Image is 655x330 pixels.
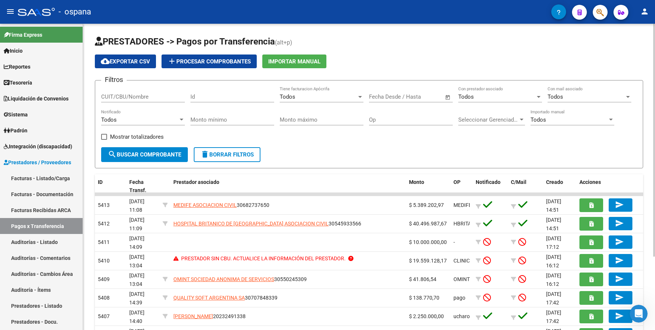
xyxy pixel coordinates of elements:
[95,55,156,68] button: Exportar CSV
[200,150,209,159] mat-icon: delete
[162,55,257,68] button: Procesar Comprobantes
[98,179,103,185] span: ID
[543,174,576,199] datatable-header-cell: Creado
[508,174,543,199] datatable-header-cell: C/Mail
[6,7,15,16] mat-icon: menu
[98,258,110,264] span: 5410
[101,147,188,162] button: Buscar Comprobante
[98,276,110,282] span: 5409
[453,313,481,319] span: ucharogelio
[615,237,624,246] mat-icon: send
[95,174,126,199] datatable-header-cell: ID
[262,55,326,68] button: Importar Manual
[101,57,110,66] mat-icon: cloud_download
[173,295,245,301] span: QUALITY SOFT ARGENTINA SA
[101,75,127,85] h3: Filtros
[167,57,176,66] mat-icon: add
[129,217,144,231] span: [DATE] 11:09
[579,179,601,185] span: Acciones
[615,311,624,320] mat-icon: send
[409,276,436,282] span: $ 41.806,54
[101,58,150,65] span: Exportar CSV
[98,239,110,245] span: 5411
[511,179,526,185] span: C/Mail
[546,179,563,185] span: Creado
[129,235,144,250] span: [DATE] 14:09
[101,116,117,123] span: Todos
[194,147,260,162] button: Borrar Filtros
[173,313,213,319] span: [PERSON_NAME]
[4,126,27,135] span: Padrón
[458,93,474,100] span: Todos
[546,254,561,268] span: [DATE] 16:12
[531,116,546,123] span: Todos
[409,179,424,185] span: Monto
[129,179,146,194] span: Fecha Transf.
[546,310,561,324] span: [DATE] 17:42
[108,150,117,159] mat-icon: search
[173,179,219,185] span: Prestador asociado
[170,174,406,199] datatable-header-cell: Prestador asociado
[409,295,439,301] span: $ 138.770,70
[129,273,144,287] span: [DATE] 13:04
[126,174,160,199] datatable-header-cell: Fecha Transf.
[409,239,447,245] span: $ 10.000.000,00
[95,36,275,47] span: PRESTADORES -> Pagos por Transferencia
[173,295,277,301] span: 30707848339
[173,221,329,227] span: HOSPITAL BRITANICO DE [GEOGRAPHIC_DATA] ASOCIACION CIVIL
[280,93,295,100] span: Todos
[4,31,42,39] span: Firma Express
[4,63,30,71] span: Reportes
[450,174,473,199] datatable-header-cell: OP
[546,198,561,213] span: [DATE] 14:51
[546,235,561,250] span: [DATE] 17:12
[615,219,624,228] mat-icon: send
[275,39,292,46] span: (alt+p)
[173,313,246,319] span: 20232491338
[4,158,71,166] span: Prestadores / Proveedores
[615,256,624,265] mat-icon: send
[409,258,447,264] span: $ 19.559.128,17
[200,151,254,158] span: Borrar Filtros
[4,47,23,55] span: Inicio
[268,58,320,65] span: Importar Manual
[98,221,110,227] span: 5412
[129,310,144,324] span: [DATE] 14:40
[409,202,444,208] span: $ 5.389.202,97
[129,254,144,268] span: [DATE] 13:04
[640,7,649,16] mat-icon: person
[129,291,144,306] span: [DATE] 14:39
[4,79,32,87] span: Tesorería
[615,293,624,302] mat-icon: send
[453,239,455,245] span: -
[406,93,442,100] input: Fecha fin
[453,202,472,208] span: MEDIFE
[110,132,164,141] span: Mostrar totalizadores
[409,221,447,227] span: $ 40.496.987,67
[615,274,624,283] mat-icon: send
[576,174,643,199] datatable-header-cell: Acciones
[406,174,450,199] datatable-header-cell: Monto
[453,276,470,282] span: OMINT
[546,217,561,231] span: [DATE] 14:51
[167,58,251,65] span: Procesar Comprobantes
[98,202,110,208] span: 5413
[98,313,110,319] span: 5407
[4,95,69,103] span: Liquidación de Convenios
[173,276,274,282] span: OMINT SOCIEDAD ANONIMA DE SERVICIOS
[181,254,346,263] p: PRESTADOR SIN CBU. ACTUALICE LA INFORMACIÓN DEL PRESTADOR.
[473,174,508,199] datatable-header-cell: Notificado
[548,93,563,100] span: Todos
[453,258,489,264] span: CLINICADELSO
[108,151,181,158] span: Buscar Comprobante
[615,200,624,209] mat-icon: send
[4,110,28,119] span: Sistema
[409,313,444,319] span: $ 2.250.000,00
[173,276,307,282] span: 30550245309
[98,295,110,301] span: 5408
[59,4,91,20] span: - ospana
[630,305,648,323] iframe: Intercom live chat
[546,273,561,287] span: [DATE] 16:12
[453,295,465,301] span: pago
[129,198,144,213] span: [DATE] 11:08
